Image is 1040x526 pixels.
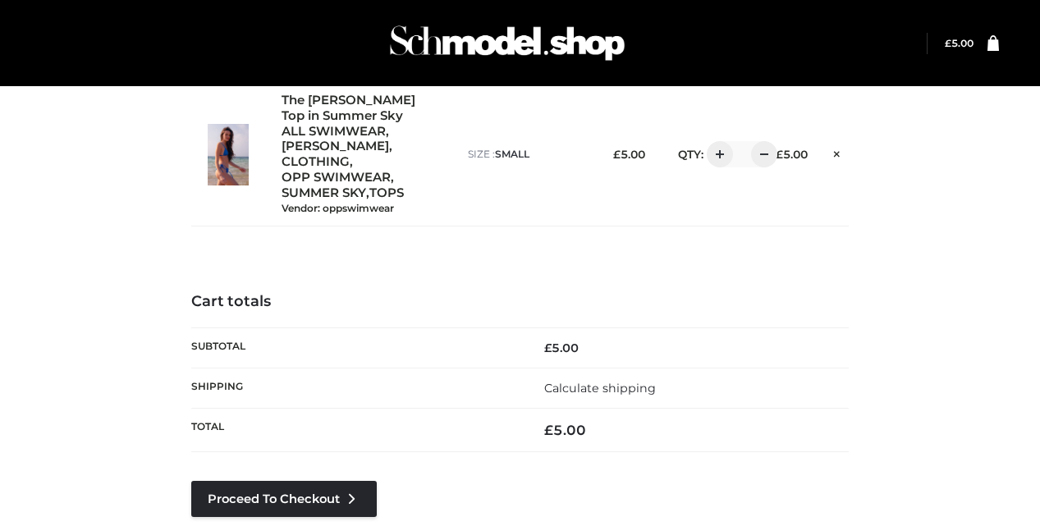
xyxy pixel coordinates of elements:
a: £5.00 [945,37,974,49]
div: QTY: [662,141,756,167]
bdi: 5.00 [945,37,974,49]
bdi: 5.00 [544,341,579,355]
h4: Cart totals [191,293,849,311]
div: , , , , , [282,93,451,216]
span: £ [776,148,783,161]
img: Schmodel Admin 964 [384,11,630,75]
span: £ [544,422,553,438]
th: Shipping [191,368,520,408]
th: Total [191,409,520,452]
a: ALL SWIMWEAR [282,124,386,140]
a: Remove this item [824,142,849,163]
a: SUMMER SKY [282,185,366,201]
a: Calculate shipping [544,381,656,396]
a: TOPS [369,185,404,201]
a: OPP SWIMWEAR [282,170,391,185]
a: [PERSON_NAME] [282,139,389,154]
span: £ [544,341,552,355]
small: Vendor: oppswimwear [282,202,394,214]
span: £ [613,148,621,161]
a: CLOTHING [282,154,350,170]
p: size : [468,147,593,162]
bdi: 5.00 [544,422,586,438]
bdi: 5.00 [613,148,645,161]
span: £ [945,37,951,49]
th: Subtotal [191,327,520,368]
bdi: 5.00 [776,148,808,161]
a: Proceed to Checkout [191,481,377,517]
a: The [PERSON_NAME] Top in Summer Sky [282,93,435,124]
span: SMALL [495,148,529,160]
